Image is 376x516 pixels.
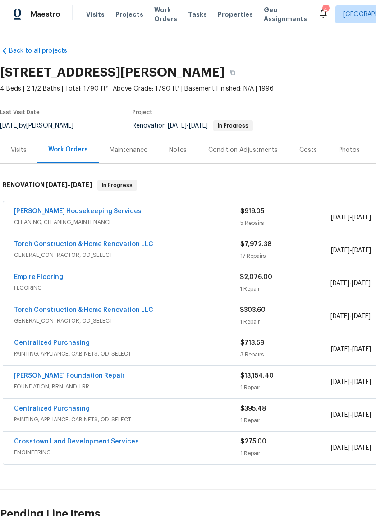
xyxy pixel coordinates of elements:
[352,379,371,385] span: [DATE]
[14,406,90,412] a: Centralized Purchasing
[240,274,272,280] span: $2,076.00
[330,279,371,288] span: -
[240,241,271,247] span: $7,972.38
[331,345,371,354] span: -
[352,247,371,254] span: [DATE]
[330,313,349,320] span: [DATE]
[214,123,252,128] span: In Progress
[240,317,330,326] div: 1 Repair
[133,110,152,115] span: Project
[331,378,371,387] span: -
[240,219,331,228] div: 5 Repairs
[240,251,331,260] div: 17 Repairs
[14,241,153,247] a: Torch Construction & Home Renovation LLC
[14,251,240,260] span: GENERAL_CONTRACTOR, OD_SELECT
[110,146,147,155] div: Maintenance
[11,146,27,155] div: Visits
[240,438,266,445] span: $275.00
[169,146,187,155] div: Notes
[14,373,125,379] a: [PERSON_NAME] Foundation Repair
[218,10,253,19] span: Properties
[330,280,349,287] span: [DATE]
[14,448,240,457] span: ENGINEERING
[168,123,208,129] span: -
[86,10,105,19] span: Visits
[70,182,92,188] span: [DATE]
[225,64,241,81] button: Copy Address
[14,340,90,346] a: Centralized Purchasing
[331,379,350,385] span: [DATE]
[331,411,371,420] span: -
[331,215,350,221] span: [DATE]
[14,349,240,358] span: PAINTING, APPLIANCE, CABINETS, OD_SELECT
[240,373,274,379] span: $13,154.40
[14,316,240,325] span: GENERAL_CONTRACTOR, OD_SELECT
[208,146,278,155] div: Condition Adjustments
[240,449,331,458] div: 1 Repair
[352,280,371,287] span: [DATE]
[331,443,371,452] span: -
[331,247,350,254] span: [DATE]
[14,283,240,292] span: FLOORING
[14,438,139,445] a: Crosstown Land Development Services
[331,412,350,418] span: [DATE]
[352,313,371,320] span: [DATE]
[14,274,63,280] a: Empire Flooring
[14,307,153,313] a: Torch Construction & Home Renovation LLC
[188,11,207,18] span: Tasks
[3,180,92,191] h6: RENOVATION
[240,383,331,392] div: 1 Repair
[240,416,331,425] div: 1 Repair
[331,246,371,255] span: -
[240,340,264,346] span: $713.58
[240,284,330,293] div: 1 Repair
[48,145,88,154] div: Work Orders
[339,146,360,155] div: Photos
[352,445,371,451] span: [DATE]
[240,208,264,215] span: $919.05
[31,10,60,19] span: Maestro
[331,445,350,451] span: [DATE]
[14,218,240,227] span: CLEANING, CLEANING_MAINTENANCE
[352,412,371,418] span: [DATE]
[46,182,92,188] span: -
[154,5,177,23] span: Work Orders
[240,350,331,359] div: 3 Repairs
[240,307,266,313] span: $303.60
[331,346,350,352] span: [DATE]
[299,146,317,155] div: Costs
[331,213,371,222] span: -
[240,406,266,412] span: $395.48
[115,10,143,19] span: Projects
[330,312,371,321] span: -
[14,208,142,215] a: [PERSON_NAME] Housekeeping Services
[352,215,371,221] span: [DATE]
[189,123,208,129] span: [DATE]
[14,415,240,424] span: PAINTING, APPLIANCE, CABINETS, OD_SELECT
[322,5,329,14] div: 4
[168,123,187,129] span: [DATE]
[352,346,371,352] span: [DATE]
[133,123,253,129] span: Renovation
[46,182,68,188] span: [DATE]
[264,5,307,23] span: Geo Assignments
[14,382,240,391] span: FOUNDATION, BRN_AND_LRR
[98,181,136,190] span: In Progress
